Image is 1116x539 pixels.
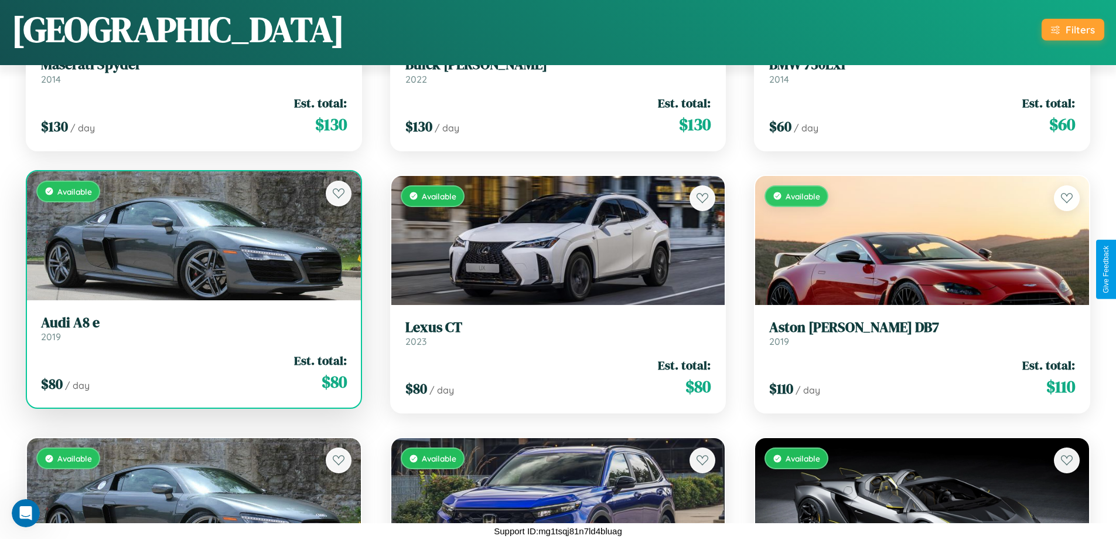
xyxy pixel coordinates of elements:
span: $ 60 [1049,113,1075,136]
span: / day [70,122,95,134]
span: Est. total: [1022,94,1075,111]
a: Buick [PERSON_NAME]2022 [405,56,711,85]
iframe: Intercom live chat [12,499,40,527]
h3: Buick [PERSON_NAME] [405,56,711,73]
span: / day [429,384,454,396]
span: Available [422,453,456,463]
a: Lexus CT2023 [405,319,711,348]
span: $ 80 [322,370,347,394]
span: 2019 [769,335,789,347]
button: Filters [1042,19,1104,40]
a: Audi A8 e2019 [41,314,347,343]
span: Est. total: [658,94,711,111]
span: $ 60 [769,117,791,136]
span: $ 80 [405,379,427,398]
h3: Lexus CT [405,319,711,336]
span: $ 110 [769,379,793,398]
span: $ 130 [41,117,68,136]
span: 2019 [41,331,61,343]
span: 2022 [405,73,427,85]
span: $ 130 [679,113,711,136]
div: Filters [1066,23,1095,36]
span: Available [57,187,92,196]
span: $ 130 [405,117,432,136]
span: / day [435,122,459,134]
a: Aston [PERSON_NAME] DB72019 [769,319,1075,348]
a: Maserati Spyder2014 [41,56,347,85]
h3: Audi A8 e [41,314,347,331]
span: 2014 [769,73,789,85]
span: / day [794,122,818,134]
span: / day [796,384,820,396]
span: Est. total: [658,357,711,374]
span: Available [786,453,820,463]
span: Est. total: [294,352,347,369]
h3: Maserati Spyder [41,56,347,73]
p: Support ID: mg1tsqj81n7ld4bluag [494,523,622,539]
div: Give Feedback [1102,246,1110,293]
span: / day [65,379,90,391]
span: Est. total: [294,94,347,111]
span: 2023 [405,335,426,347]
span: 2014 [41,73,61,85]
span: Available [786,191,820,201]
span: $ 80 [685,375,711,398]
span: Available [422,191,456,201]
span: $ 110 [1046,375,1075,398]
h1: [GEOGRAPHIC_DATA] [12,5,344,53]
span: Est. total: [1022,357,1075,374]
span: Available [57,453,92,463]
a: BMW 750Lxi2014 [769,56,1075,85]
span: $ 80 [41,374,63,394]
h3: BMW 750Lxi [769,56,1075,73]
span: $ 130 [315,113,347,136]
h3: Aston [PERSON_NAME] DB7 [769,319,1075,336]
